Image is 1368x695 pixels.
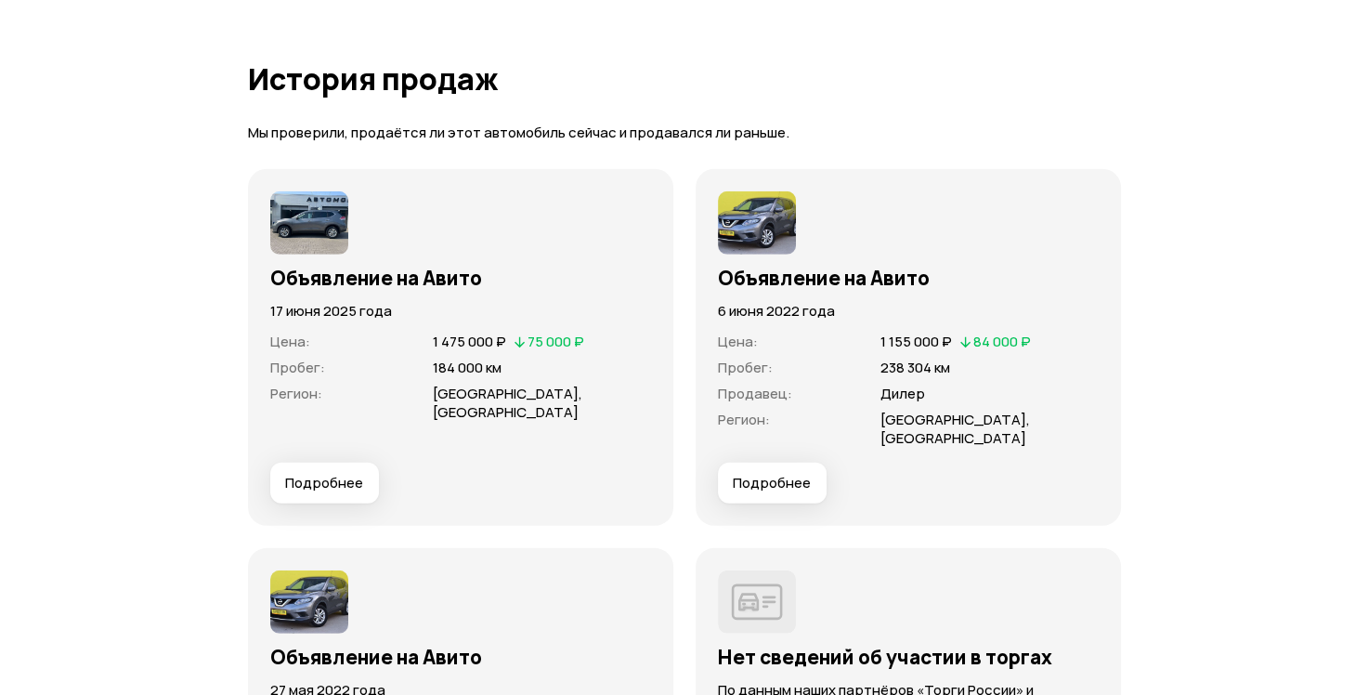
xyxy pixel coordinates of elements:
h3: Объявление на Авито [270,645,651,669]
p: 6 июня 2022 года [718,301,1099,321]
span: Регион : [270,384,322,403]
span: 1 155 000 ₽ [880,332,952,351]
span: Подробнее [285,474,363,492]
span: [GEOGRAPHIC_DATA], [GEOGRAPHIC_DATA] [880,410,1030,448]
span: 1 475 000 ₽ [433,332,506,351]
h3: Объявление на Авито [718,266,1099,290]
span: 84 000 ₽ [973,332,1031,351]
p: 17 июня 2025 года [270,301,651,321]
span: Продавец : [718,384,792,403]
span: 238 304 км [880,358,950,377]
span: Дилер [880,384,925,403]
h1: История продаж [248,62,1121,96]
span: Регион : [718,410,770,429]
button: Подробнее [718,463,827,504]
button: Подробнее [270,463,379,504]
span: [GEOGRAPHIC_DATA], [GEOGRAPHIC_DATA] [433,384,582,422]
span: Цена : [718,332,758,351]
span: 75 000 ₽ [528,332,584,351]
span: 184 000 км [433,358,502,377]
span: Пробег : [270,358,325,377]
span: Пробег : [718,358,773,377]
span: Цена : [270,332,310,351]
p: Мы проверили, продаётся ли этот автомобиль сейчас и продавался ли раньше. [248,124,1121,143]
span: Подробнее [733,474,811,492]
h3: Объявление на Авито [270,266,651,290]
h3: Нет сведений об участии в торгах [718,645,1099,669]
